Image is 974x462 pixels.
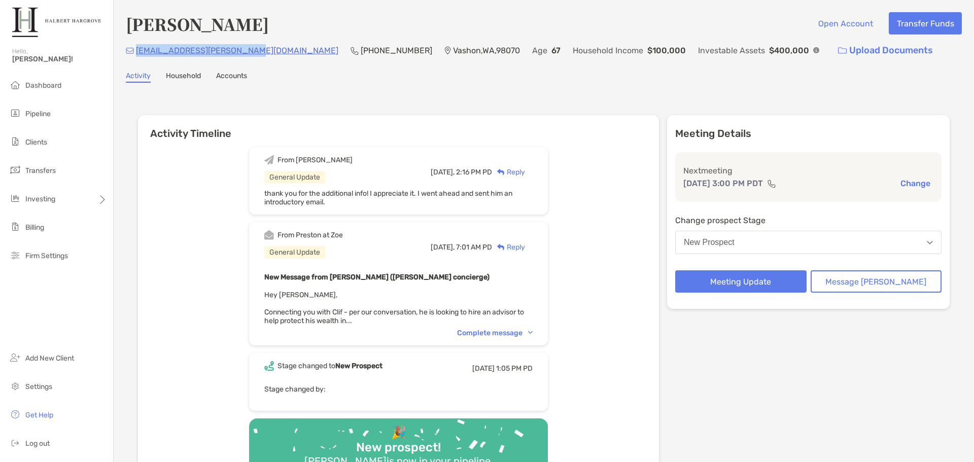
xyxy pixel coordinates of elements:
[12,55,107,63] span: [PERSON_NAME]!
[277,362,382,370] div: Stage changed to
[675,270,807,293] button: Meeting Update
[444,47,451,55] img: Location Icon
[25,110,51,118] span: Pipeline
[684,238,735,247] div: New Prospect
[675,127,942,140] p: Meeting Details
[431,243,455,252] span: [DATE],
[126,48,134,54] img: Email Icon
[216,72,247,83] a: Accounts
[9,408,21,420] img: get-help icon
[25,81,61,90] span: Dashboard
[25,354,74,363] span: Add New Client
[264,383,533,396] p: Stage changed by:
[264,230,274,240] img: Event icon
[492,167,525,177] div: Reply
[683,164,933,177] p: Next meeting
[25,411,53,419] span: Get Help
[838,47,847,54] img: button icon
[497,244,505,251] img: Reply icon
[9,164,21,176] img: transfers icon
[9,135,21,148] img: clients icon
[9,351,21,364] img: add_new_client icon
[698,44,765,57] p: Investable Assets
[528,331,533,334] img: Chevron icon
[897,178,933,189] button: Change
[889,12,962,34] button: Transfer Funds
[264,361,274,371] img: Event icon
[456,168,492,176] span: 2:16 PM PD
[25,439,50,448] span: Log out
[25,252,68,260] span: Firm Settings
[831,40,940,61] a: Upload Documents
[25,138,47,147] span: Clients
[264,246,325,259] div: General Update
[25,223,44,232] span: Billing
[551,44,561,57] p: 67
[335,362,382,370] b: New Prospect
[9,107,21,119] img: pipeline icon
[813,47,819,53] img: Info Icon
[496,364,533,373] span: 1:05 PM PD
[456,243,492,252] span: 7:01 AM PD
[431,168,455,176] span: [DATE],
[9,221,21,233] img: billing icon
[9,192,21,204] img: investing icon
[675,214,942,227] p: Change prospect Stage
[497,169,505,175] img: Reply icon
[811,270,942,293] button: Message [PERSON_NAME]
[25,382,52,391] span: Settings
[264,155,274,165] img: Event icon
[351,47,359,55] img: Phone Icon
[9,79,21,91] img: dashboard icon
[767,180,776,188] img: communication type
[472,364,495,373] span: [DATE]
[25,166,56,175] span: Transfers
[138,115,659,139] h6: Activity Timeline
[264,171,325,184] div: General Update
[277,231,343,239] div: From Preston at Zoe
[9,437,21,449] img: logout icon
[126,12,269,35] h4: [PERSON_NAME]
[264,189,512,206] span: thank you for the additional info! I appreciate it. I went ahead and sent him an introductory email.
[12,4,101,41] img: Zoe Logo
[647,44,686,57] p: $100,000
[136,44,338,57] p: [EMAIL_ADDRESS][PERSON_NAME][DOMAIN_NAME]
[264,291,524,325] span: Hey [PERSON_NAME], Connecting you with Clif - per our conversation, he is looking to hire an advi...
[769,44,809,57] p: $400,000
[264,273,490,281] b: New Message from [PERSON_NAME] ([PERSON_NAME] concierge)
[675,231,942,254] button: New Prospect
[277,156,353,164] div: From [PERSON_NAME]
[492,242,525,253] div: Reply
[683,177,763,190] p: [DATE] 3:00 PM PDT
[361,44,432,57] p: [PHONE_NUMBER]
[9,380,21,392] img: settings icon
[126,72,151,83] a: Activity
[387,425,410,440] div: 🎉
[25,195,55,203] span: Investing
[927,241,933,244] img: Open dropdown arrow
[453,44,520,57] p: Vashon , WA , 98070
[810,12,881,34] button: Open Account
[532,44,547,57] p: Age
[9,249,21,261] img: firm-settings icon
[457,329,533,337] div: Complete message
[573,44,643,57] p: Household Income
[352,440,445,455] div: New prospect!
[166,72,201,83] a: Household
